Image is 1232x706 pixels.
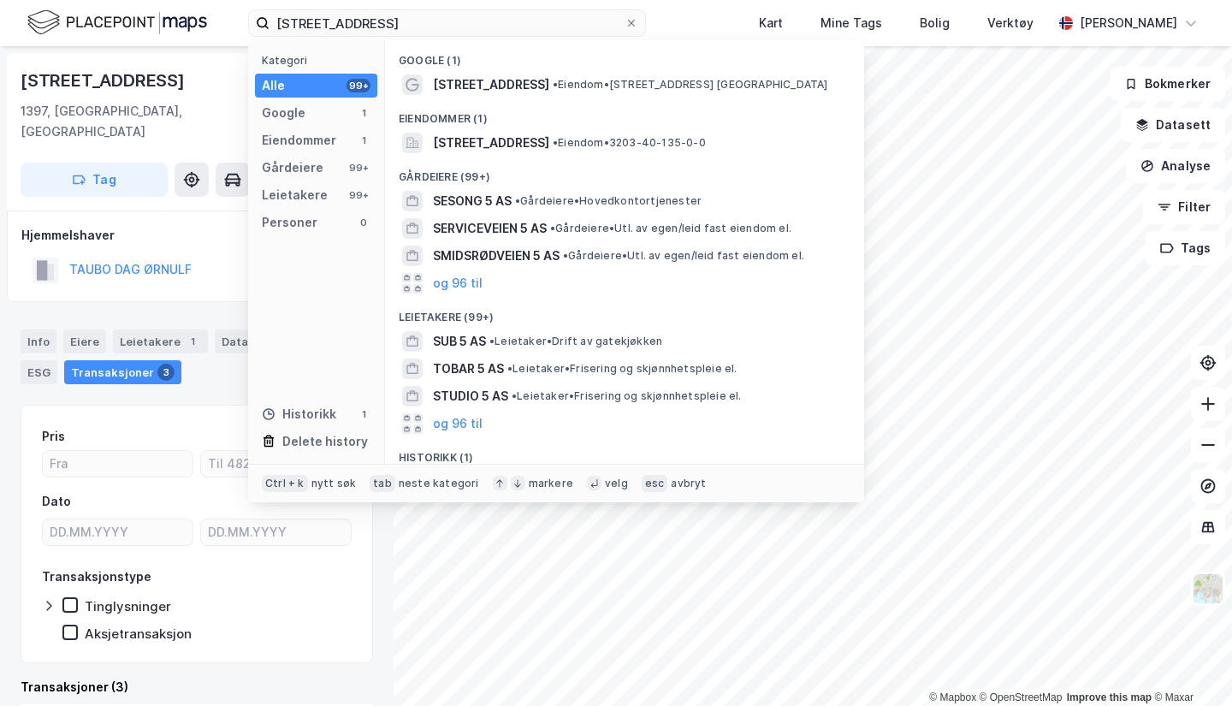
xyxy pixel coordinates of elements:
input: DD.MM.YYYY [43,519,192,545]
div: [PERSON_NAME] [1080,13,1177,33]
div: 1 [184,333,201,350]
input: Søk på adresse, matrikkel, gårdeiere, leietakere eller personer [269,10,625,36]
div: Kategori [262,54,377,67]
button: Tag [21,163,168,197]
span: SUB 5 AS [433,331,486,352]
div: Eiendommer (1) [385,98,864,129]
div: Leietakere (99+) [385,297,864,328]
div: Tinglysninger [85,598,171,614]
div: Google (1) [385,40,864,71]
a: Improve this map [1067,691,1152,703]
div: Alle [262,75,285,96]
div: Transaksjoner [64,360,181,384]
div: Leietakere [262,185,328,205]
div: Gårdeiere [262,157,323,178]
div: [STREET_ADDRESS] [21,67,188,94]
span: Leietaker • Drift av gatekjøkken [489,335,662,348]
span: SERVICEVEIEN 5 AS [433,218,547,239]
div: Google [262,103,305,123]
div: Dato [42,491,71,512]
div: markere [529,477,573,490]
div: 1 [357,407,370,421]
div: 1 [357,133,370,147]
div: velg [605,477,628,490]
div: Pris [42,426,65,447]
div: tab [370,475,395,492]
div: Transaksjoner (3) [21,677,373,697]
button: Bokmerker [1110,67,1225,101]
div: Aksjetransaksjon [85,626,192,642]
input: Til 4825000 [201,451,351,477]
input: Fra [43,451,192,477]
div: Bolig [920,13,950,33]
a: OpenStreetMap [980,691,1063,703]
a: Mapbox [929,691,976,703]
div: Kart [759,13,783,33]
button: Tags [1146,231,1225,265]
div: Gårdeiere (99+) [385,157,864,187]
span: Leietaker • Frisering og skjønnhetspleie el. [507,362,737,376]
div: Kontrollprogram for chat [1146,624,1232,706]
img: Z [1192,573,1224,605]
div: Verktøy [987,13,1034,33]
div: Hjemmelshaver [21,225,372,246]
button: og 96 til [433,273,483,294]
div: nytt søk [311,477,357,490]
div: Datasett [215,329,279,353]
div: Transaksjonstype [42,567,151,587]
div: esc [642,475,668,492]
div: 3 [157,364,175,381]
span: • [489,335,495,347]
div: neste kategori [399,477,479,490]
button: Datasett [1121,108,1225,142]
div: Mine Tags [820,13,882,33]
div: Leietakere [113,329,208,353]
div: Eiere [63,329,106,353]
span: Gårdeiere • Utl. av egen/leid fast eiendom el. [550,222,791,235]
span: • [563,249,568,262]
span: • [507,362,512,375]
div: 0 [357,216,370,229]
span: • [515,194,520,207]
div: Personer [262,212,317,233]
div: Info [21,329,56,353]
span: STUDIO 5 AS [433,386,508,406]
div: Ctrl + k [262,475,308,492]
button: Filter [1143,190,1225,224]
span: [STREET_ADDRESS] [433,133,549,153]
div: Historikk (1) [385,437,864,468]
span: Eiendom • [STREET_ADDRESS] [GEOGRAPHIC_DATA] [553,78,828,92]
span: • [553,136,558,149]
span: Eiendom • 3203-40-135-0-0 [553,136,706,150]
span: Gårdeiere • Hovedkontortjenester [515,194,702,208]
span: [STREET_ADDRESS] [433,74,549,95]
span: TOBAR 5 AS [433,359,504,379]
div: 99+ [346,188,370,202]
div: 99+ [346,79,370,92]
img: logo.f888ab2527a4732fd821a326f86c7f29.svg [27,8,207,38]
span: • [553,78,558,91]
button: Analyse [1126,149,1225,183]
span: Gårdeiere • Utl. av egen/leid fast eiendom el. [563,249,804,263]
div: Eiendommer [262,130,336,151]
iframe: Chat Widget [1146,624,1232,706]
input: DD.MM.YYYY [201,519,351,545]
span: SESONG 5 AS [433,191,512,211]
div: Delete history [282,431,368,452]
span: Leietaker • Frisering og skjønnhetspleie el. [512,389,742,403]
button: og 96 til [433,413,483,434]
span: SMIDSRØDVEIEN 5 AS [433,246,560,266]
span: • [512,389,517,402]
div: 99+ [346,161,370,175]
div: 1 [357,106,370,120]
span: • [550,222,555,234]
div: avbryt [671,477,706,490]
div: ESG [21,360,57,384]
div: 1397, [GEOGRAPHIC_DATA], [GEOGRAPHIC_DATA] [21,101,305,142]
div: Historikk [262,404,336,424]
